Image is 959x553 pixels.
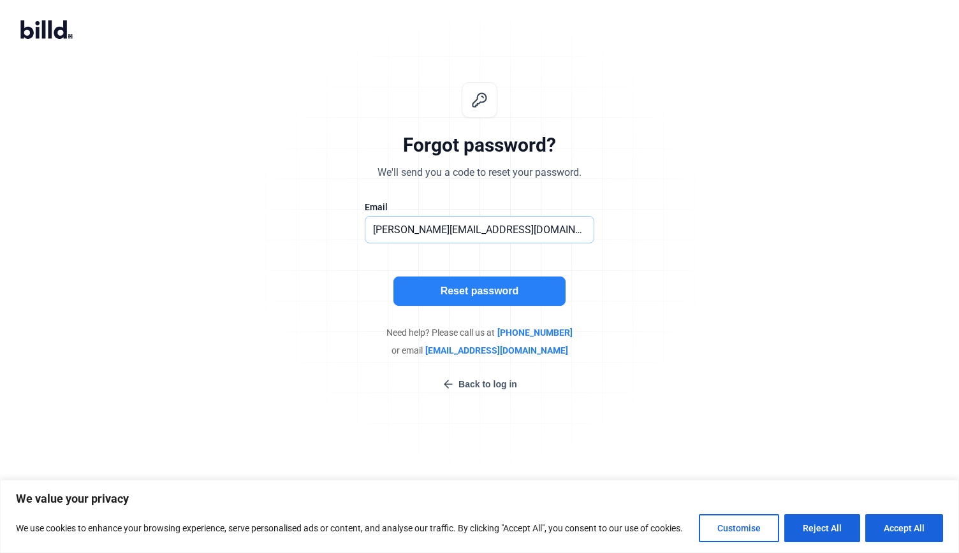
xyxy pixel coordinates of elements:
button: Back to log in [438,377,521,391]
span: [PHONE_NUMBER] [497,326,573,339]
div: or email [288,344,671,357]
div: Forgot password? [403,133,556,157]
p: We value your privacy [16,491,943,506]
p: We use cookies to enhance your browsing experience, serve personalised ads or content, and analys... [16,521,683,536]
span: [EMAIL_ADDRESS][DOMAIN_NAME] [425,344,568,357]
div: We'll send you a code to reset your password. [377,165,582,180]
button: Reset password [393,276,566,306]
div: Email [365,201,594,213]
button: Reject All [784,514,860,542]
div: Need help? Please call us at [288,326,671,339]
button: Accept All [865,514,943,542]
button: Customise [699,514,779,542]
